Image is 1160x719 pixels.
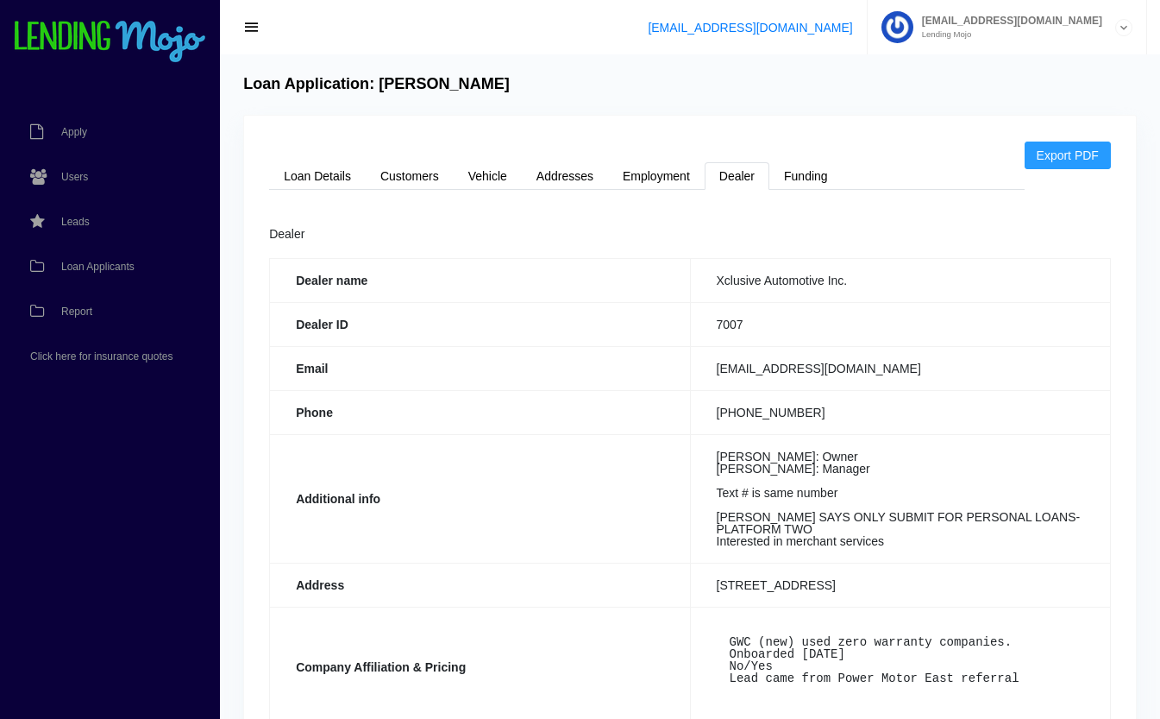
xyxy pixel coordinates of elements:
[270,302,690,346] th: Dealer ID
[243,75,510,94] h4: Loan Application: [PERSON_NAME]
[648,21,852,35] a: [EMAIL_ADDRESS][DOMAIN_NAME]
[61,127,87,137] span: Apply
[1025,142,1111,169] a: Export PDF
[690,434,1110,563] td: [PERSON_NAME]: Owner [PERSON_NAME]: Manager Text # is same number [PERSON_NAME] SAYS ONLY SUBMIT ...
[61,262,135,272] span: Loan Applicants
[690,302,1110,346] td: 7007
[270,258,690,302] th: Dealer name
[270,346,690,390] th: Email
[769,162,843,190] a: Funding
[270,390,690,434] th: Phone
[269,224,1111,245] div: Dealer
[690,390,1110,434] td: [PHONE_NUMBER]
[690,346,1110,390] td: [EMAIL_ADDRESS][DOMAIN_NAME]
[913,30,1102,39] small: Lending Mojo
[608,162,705,190] a: Employment
[690,258,1110,302] td: Xclusive Automotive Inc.
[522,162,608,190] a: Addresses
[705,162,769,190] a: Dealer
[269,162,366,190] a: Loan Details
[366,162,454,190] a: Customers
[454,162,522,190] a: Vehicle
[270,434,690,563] th: Additional info
[61,217,90,227] span: Leads
[690,563,1110,607] td: [STREET_ADDRESS]
[913,16,1102,26] span: [EMAIL_ADDRESS][DOMAIN_NAME]
[13,21,207,64] img: logo-small.png
[881,11,913,43] img: Profile image
[270,563,690,607] th: Address
[717,623,1084,697] pre: GWC (new) used zero warranty companies. Onboarded [DATE] No/Yes Lead came from Power Motor East r...
[61,306,92,317] span: Report
[30,351,172,362] span: Click here for insurance quotes
[61,172,88,182] span: Users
